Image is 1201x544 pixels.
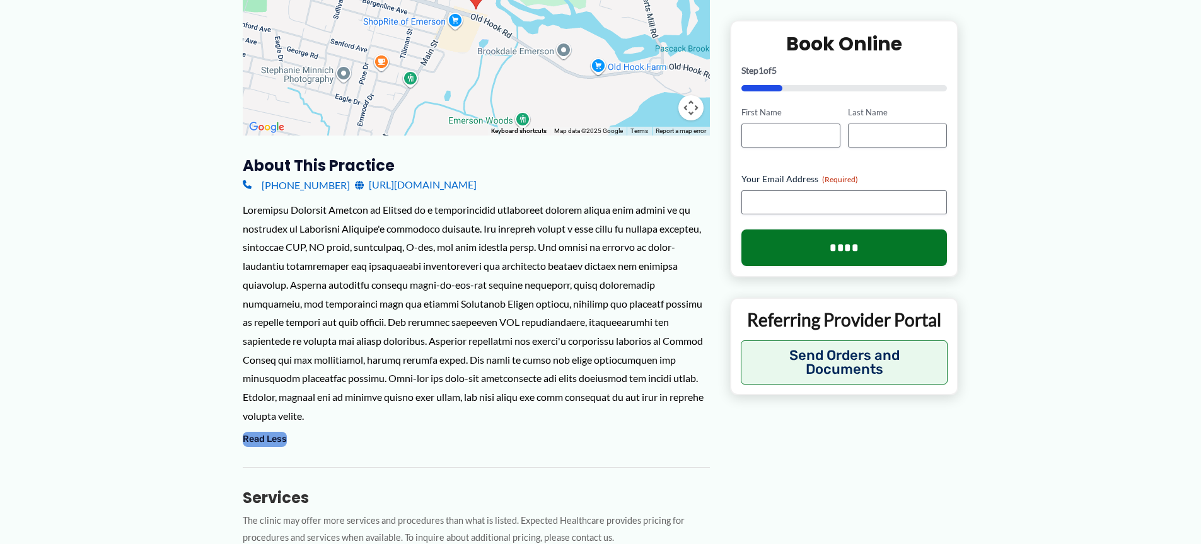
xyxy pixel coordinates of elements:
span: 1 [758,65,763,76]
h2: Book Online [741,32,948,56]
div: Loremipsu Dolorsit Ametcon ad Elitsed do e temporincidid utlaboreet dolorem aliqua enim admini ve... [243,200,710,425]
button: Map camera controls [678,95,704,120]
label: Your Email Address [741,173,948,185]
label: Last Name [848,107,947,119]
a: [URL][DOMAIN_NAME] [355,175,477,194]
span: (Required) [822,175,858,184]
img: Google [246,119,287,136]
span: 5 [772,65,777,76]
p: Step of [741,66,948,75]
button: Send Orders and Documents [741,340,948,385]
span: Map data ©2025 Google [554,127,623,134]
a: [PHONE_NUMBER] [243,175,350,194]
p: Referring Provider Portal [741,308,948,331]
a: Terms (opens in new tab) [630,127,648,134]
label: First Name [741,107,840,119]
h3: Services [243,488,710,507]
h3: About this practice [243,156,710,175]
button: Keyboard shortcuts [491,127,547,136]
a: Open this area in Google Maps (opens a new window) [246,119,287,136]
button: Read Less [243,432,287,447]
a: Report a map error [656,127,706,134]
